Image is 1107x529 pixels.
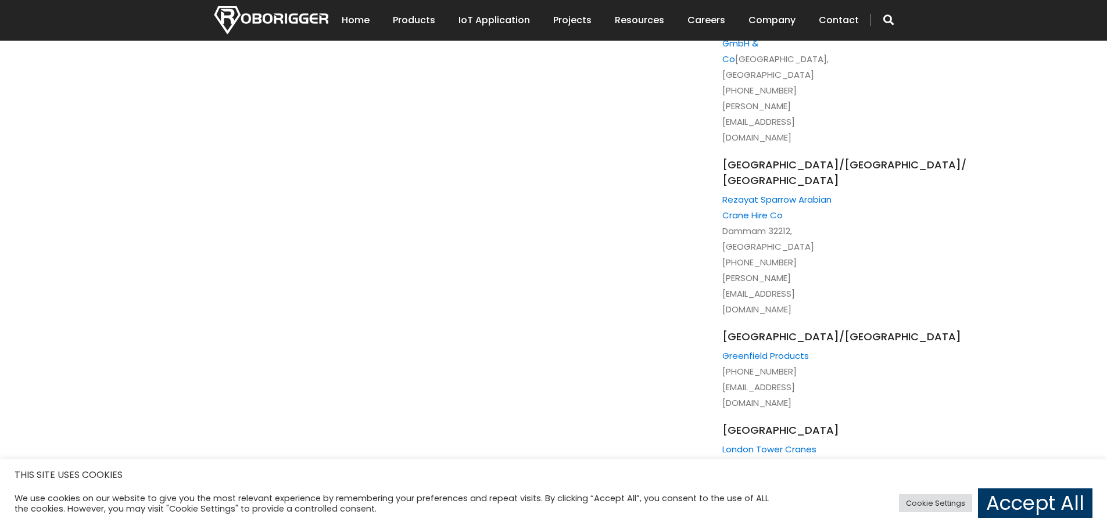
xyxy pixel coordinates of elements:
a: Resources [615,2,664,38]
span: [GEOGRAPHIC_DATA] [722,422,850,438]
div: We use cookies on our website to give you the most relevant experience by remembering your prefer... [15,493,769,514]
a: [PERSON_NAME] System GmbH & Co [722,21,826,65]
a: Rezayat Sparrow Arabian Crane Hire Co [722,193,832,221]
a: IoT Application [458,2,530,38]
li: [GEOGRAPHIC_DATA], [GEOGRAPHIC_DATA] [PHONE_NUMBER] [PERSON_NAME][EMAIL_ADDRESS][DOMAIN_NAME] [722,1,850,145]
li: [PHONE_NUMBER] [EMAIL_ADDRESS][DOMAIN_NAME] [722,329,850,411]
a: Company [748,2,796,38]
span: [GEOGRAPHIC_DATA]/[GEOGRAPHIC_DATA] [722,329,850,344]
a: Accept All [978,488,1092,518]
a: Greenfield Products [722,350,809,362]
a: Home [342,2,370,38]
h5: THIS SITE USES COOKIES [15,467,1092,483]
a: Projects [553,2,592,38]
li: Dammam 32212, [GEOGRAPHIC_DATA] [PHONE_NUMBER] [PERSON_NAME][EMAIL_ADDRESS][DOMAIN_NAME] [722,157,850,317]
a: Products [393,2,435,38]
a: London Tower Cranes [722,443,816,455]
a: Contact [819,2,859,38]
span: [GEOGRAPHIC_DATA]/[GEOGRAPHIC_DATA]/ [GEOGRAPHIC_DATA] [722,157,850,188]
a: Careers [687,2,725,38]
img: Nortech [214,6,328,34]
a: Cookie Settings [899,494,972,512]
